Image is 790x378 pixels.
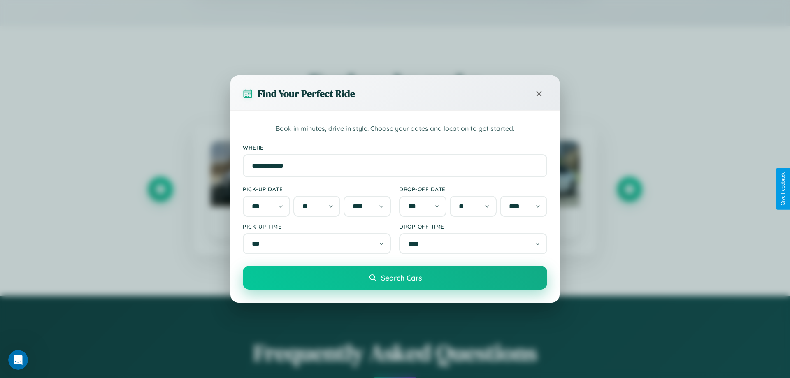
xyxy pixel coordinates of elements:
[243,123,547,134] p: Book in minutes, drive in style. Choose your dates and location to get started.
[399,223,547,230] label: Drop-off Time
[243,266,547,290] button: Search Cars
[258,87,355,100] h3: Find Your Perfect Ride
[399,186,547,192] label: Drop-off Date
[243,144,547,151] label: Where
[243,186,391,192] label: Pick-up Date
[381,273,422,282] span: Search Cars
[243,223,391,230] label: Pick-up Time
